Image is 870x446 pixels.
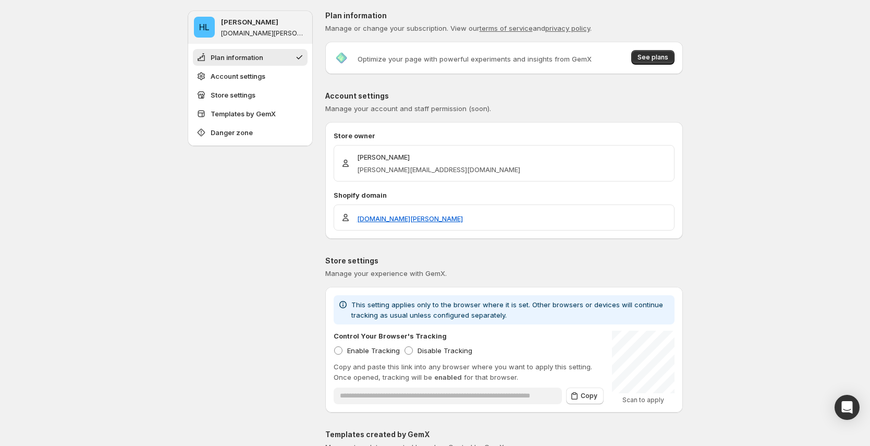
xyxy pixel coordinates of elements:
p: Templates created by GemX [325,429,683,440]
button: Copy [566,388,604,404]
button: Danger zone [193,124,308,141]
span: This setting applies only to the browser where it is set. Other browsers or devices will continue... [351,300,663,319]
p: [DOMAIN_NAME][PERSON_NAME] [221,29,307,38]
span: Manage your experience with GemX. [325,269,447,278]
p: [PERSON_NAME][EMAIL_ADDRESS][DOMAIN_NAME] [357,164,520,175]
button: Templates by GemX [193,105,308,122]
span: See plans [638,53,668,62]
span: Manage your account and staff permission (soon). [325,104,491,113]
p: Scan to apply [612,396,675,404]
p: [PERSON_NAME] [221,17,278,27]
text: HL [199,22,210,32]
p: Store settings [325,256,683,266]
span: Plan information [211,52,263,63]
span: Templates by GemX [211,109,276,119]
button: Plan information [193,49,308,66]
p: Control Your Browser's Tracking [334,331,447,341]
span: enabled [434,373,462,381]
span: Copy [581,392,597,400]
button: See plans [631,50,675,65]
span: Manage or change your subscription. View our and . [325,24,592,32]
p: Copy and paste this link into any browser where you want to apply this setting. Once opened, trac... [334,361,604,382]
button: Account settings [193,68,308,85]
a: terms of service [480,24,533,32]
a: privacy policy [545,24,590,32]
p: [PERSON_NAME] [357,152,520,162]
p: Optimize your page with powerful experiments and insights from GemX [358,54,592,64]
p: Plan information [325,10,683,21]
button: Store settings [193,87,308,103]
span: Hugh Le [194,17,215,38]
span: Danger zone [211,127,253,138]
p: Shopify domain [334,190,675,200]
p: Account settings [325,91,683,101]
span: Store settings [211,90,255,100]
p: Store owner [334,130,675,141]
span: Account settings [211,71,265,81]
div: Open Intercom Messenger [835,395,860,420]
span: Enable Tracking [347,346,400,355]
a: [DOMAIN_NAME][PERSON_NAME] [357,213,463,224]
span: Disable Tracking [418,346,472,355]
